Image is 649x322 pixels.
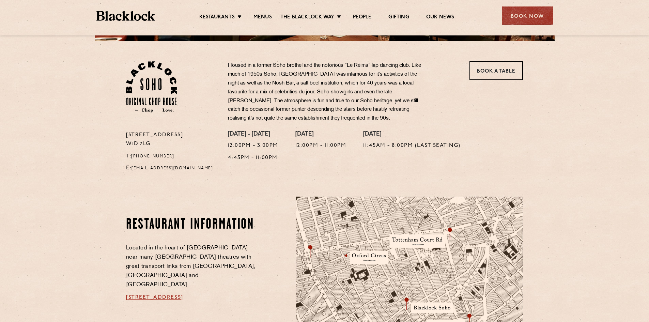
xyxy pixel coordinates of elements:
[96,11,155,21] img: BL_Textured_Logo-footer-cropped.svg
[295,131,346,138] h4: [DATE]
[126,244,257,290] p: Located in the heart of [GEOGRAPHIC_DATA] near many [GEOGRAPHIC_DATA] theatres with great transpo...
[126,152,218,161] p: T:
[469,61,523,80] a: Book a Table
[228,141,278,150] p: 12:00pm - 3:00pm
[228,154,278,163] p: 4:45pm - 11:00pm
[295,141,346,150] p: 12:00pm - 11:00pm
[126,295,183,300] a: [STREET_ADDRESS]
[388,14,409,21] a: Gifting
[132,166,213,170] a: [EMAIL_ADDRESS][DOMAIN_NAME]
[353,14,371,21] a: People
[228,61,429,123] p: Housed in a former Soho brothel and the notorious “Le Reims” lap dancing club. Like much of 1950s...
[228,131,278,138] h4: [DATE] - [DATE]
[126,164,218,173] p: E:
[126,131,218,149] p: [STREET_ADDRESS] W1D 7LG
[131,154,174,158] a: [PHONE_NUMBER]
[363,131,461,138] h4: [DATE]
[502,6,553,25] div: Book Now
[280,14,334,21] a: The Blacklock Way
[126,216,257,233] h2: Restaurant information
[126,61,177,112] img: Soho-stamp-default.svg
[426,14,454,21] a: Our News
[363,141,461,150] p: 11:45am - 8:00pm (Last seating)
[253,14,272,21] a: Menus
[199,14,235,21] a: Restaurants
